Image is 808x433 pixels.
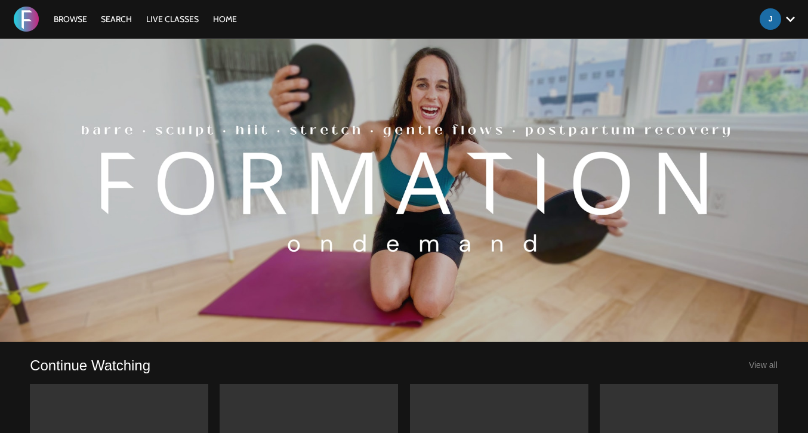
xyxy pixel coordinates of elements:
nav: Primary [48,13,243,25]
a: Browse [48,14,93,24]
a: Continue Watching [30,356,150,375]
a: HOME [207,14,243,24]
a: View all [749,360,778,370]
img: FORMATION [14,7,39,32]
a: Search [95,14,138,24]
a: LIVE CLASSES [140,14,205,24]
